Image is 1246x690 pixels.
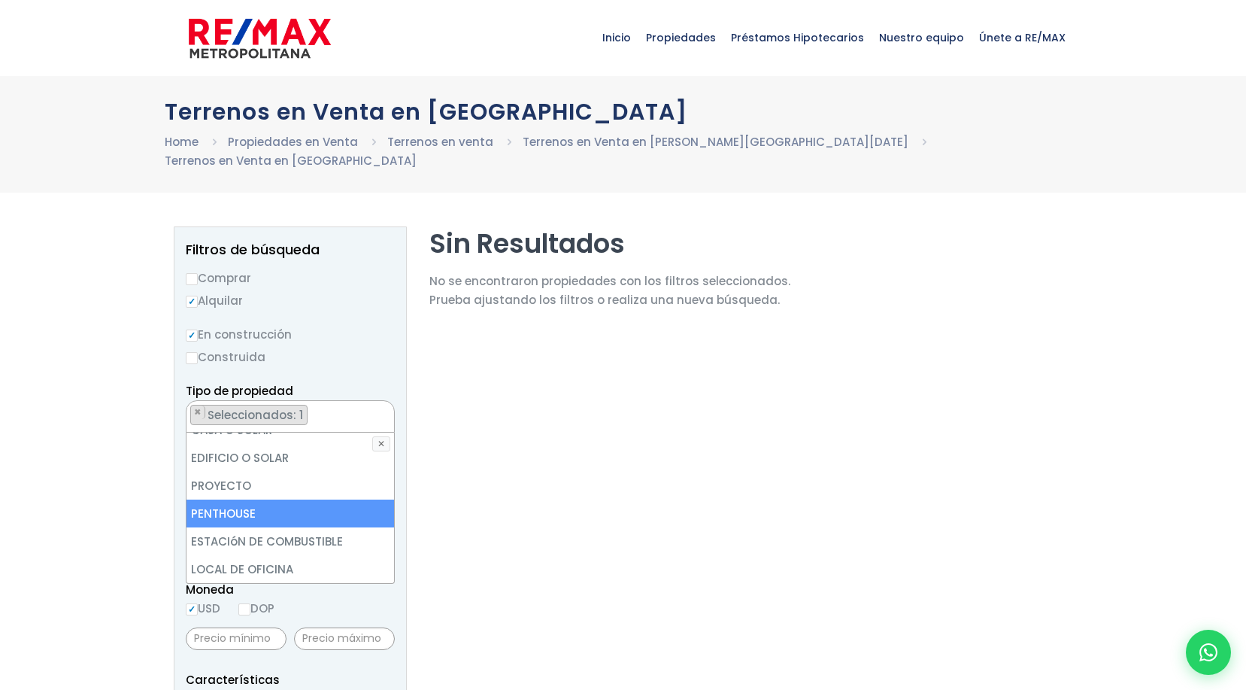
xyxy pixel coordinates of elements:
[638,15,723,60] span: Propiedades
[972,15,1073,60] span: Únete a RE/MAX
[378,406,386,419] span: ×
[429,272,790,309] p: No se encontraron propiedades con los filtros seleccionados. Prueba ajustando los filtros o reali...
[186,269,395,287] label: Comprar
[186,603,198,616] input: USD
[189,16,331,61] img: remax-metropolitana-logo
[238,599,274,618] label: DOP
[186,527,394,555] li: ESTACIóN DE COMBUSTIBLE
[186,242,395,257] h2: Filtros de búsqueda
[186,325,395,344] label: En construcción
[191,406,205,419] button: Remove item
[186,628,286,650] input: Precio mínimo
[186,401,195,433] textarea: Search
[165,134,199,150] a: Home
[186,500,394,527] li: PENTHOUSE
[186,273,198,285] input: Comprar
[186,352,198,364] input: Construida
[186,670,395,689] p: Características
[186,296,198,308] input: Alquilar
[186,291,395,310] label: Alquilar
[186,580,395,599] span: Moneda
[165,151,417,170] li: Terrenos en Venta en [GEOGRAPHIC_DATA]
[723,15,872,60] span: Préstamos Hipotecarios
[523,134,908,150] a: Terrenos en Venta en [PERSON_NAME][GEOGRAPHIC_DATA][DATE]
[595,15,638,60] span: Inicio
[165,99,1082,125] h1: Terrenos en Venta en [GEOGRAPHIC_DATA]
[186,383,293,399] span: Tipo de propiedad
[186,599,220,618] label: USD
[294,628,395,650] input: Precio máximo
[238,603,250,616] input: DOP
[377,405,387,420] button: Remove all items
[387,134,493,150] a: Terrenos en venta
[194,406,202,419] span: ×
[186,348,395,366] label: Construida
[206,407,307,423] span: Seleccionados: 1
[186,444,394,472] li: EDIFICIO O SOLAR
[186,330,198,342] input: En construcción
[186,555,394,583] li: LOCAL DE OFICINA
[190,405,308,425] li: CASA
[186,472,394,500] li: PROYECTO
[429,226,790,260] h2: Sin Resultados
[372,436,390,451] button: ✕
[228,134,358,150] a: Propiedades en Venta
[872,15,972,60] span: Nuestro equipo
